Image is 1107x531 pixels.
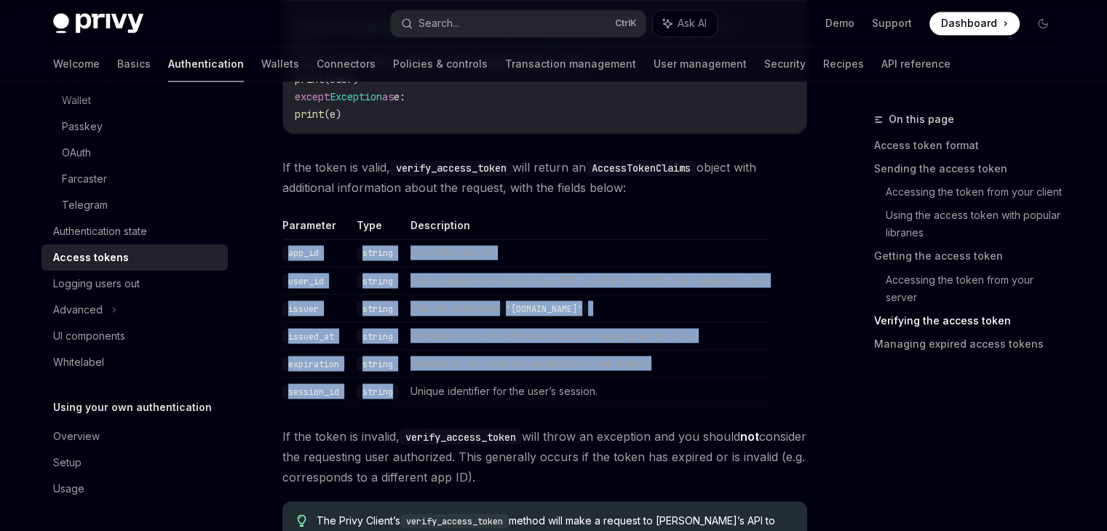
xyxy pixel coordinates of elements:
div: Access tokens [53,249,129,266]
code: session_id [282,384,345,399]
span: If the token is valid, will return an object with additional information about the request, with ... [282,157,807,198]
code: verify_access_token [400,514,509,528]
a: Telegram [41,192,228,218]
a: Dashboard [929,12,1020,35]
span: except [295,90,330,103]
div: Setup [53,454,82,471]
th: Description [405,218,768,239]
code: string [357,356,399,371]
code: string [357,384,399,399]
div: Authentication state [53,223,147,240]
a: Usage [41,476,228,502]
span: print [295,108,324,121]
a: Managing expired access tokens [874,332,1066,355]
a: Whitelabel [41,349,228,375]
a: Policies & controls [393,47,488,81]
span: (user) [324,73,359,86]
a: Getting the access token [874,244,1066,268]
code: string [357,274,399,288]
a: Transaction management [505,47,636,81]
div: OAuth [62,144,91,161]
th: Type [351,218,405,239]
code: expiration [282,356,345,371]
div: Overview [53,428,100,445]
span: print [295,73,324,86]
a: Demo [825,16,854,31]
div: UI components [53,327,125,345]
div: Logging users out [53,275,140,292]
a: Recipes [823,47,864,81]
span: Exception [330,90,382,103]
span: Dashboard [941,16,997,31]
a: Logging users out [41,271,228,297]
code: string [357,246,399,260]
th: Parameter [282,218,351,239]
td: The authenticated user’s Privy DID. Use this to identify the requesting user. [405,266,768,294]
a: Using the access token with popular libraries [886,204,1066,244]
code: string [357,301,399,316]
a: Connectors [317,47,376,81]
a: User management [654,47,747,81]
svg: Tip [297,514,307,527]
span: (e) [324,108,341,121]
div: Usage [53,480,84,498]
img: dark logo [53,13,143,33]
button: Search...CtrlK [391,10,646,36]
td: Timestamp for when the access token will expire. [405,349,768,377]
code: string [357,329,399,343]
code: verify_access_token [400,428,522,444]
a: Authentication [168,47,244,81]
div: Search... [418,15,459,32]
span: On this page [889,111,954,128]
a: Passkey [41,113,228,140]
td: This will always be . [405,294,768,322]
a: Accessing the token from your server [886,268,1066,308]
a: OAuth [41,140,228,166]
a: Support [872,16,912,31]
a: Verifying the access token [874,308,1066,332]
a: Accessing the token from your client [886,180,1066,204]
code: issued_at [282,329,340,343]
span: as [382,90,394,103]
a: Access tokens [41,244,228,271]
span: Ctrl K [615,17,637,29]
a: API reference [881,47,951,81]
td: Timestamp for when the access token was signed by Privy. [405,322,768,349]
button: Toggle dark mode [1031,12,1055,35]
a: Wallets [261,47,299,81]
strong: not [740,428,759,443]
div: Farcaster [62,170,107,188]
div: Whitelabel [53,354,104,371]
div: Telegram [62,196,108,214]
div: Passkey [62,118,103,135]
code: AccessTokenClaims [586,160,697,176]
span: If the token is invalid, will throw an exception and you should consider the requesting user auth... [282,426,807,487]
code: verify_access_token [390,160,512,176]
td: Unique identifier for the user’s session. [405,377,768,404]
code: '[DOMAIN_NAME]' [500,301,588,316]
button: Ask AI [653,10,717,36]
a: Basics [117,47,151,81]
a: Sending the access token [874,157,1066,180]
span: e: [394,90,405,103]
a: Security [764,47,806,81]
div: Advanced [53,301,103,319]
code: user_id [282,274,330,288]
span: Ask AI [678,16,707,31]
a: Setup [41,450,228,476]
h5: Using your own authentication [53,399,212,416]
a: Overview [41,423,228,450]
code: app_id [282,246,325,260]
a: Access token format [874,134,1066,157]
a: Authentication state [41,218,228,244]
a: Welcome [53,47,100,81]
td: Your Privy app ID. [405,239,768,266]
a: Farcaster [41,166,228,192]
a: UI components [41,323,228,349]
code: issuer [282,301,325,316]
